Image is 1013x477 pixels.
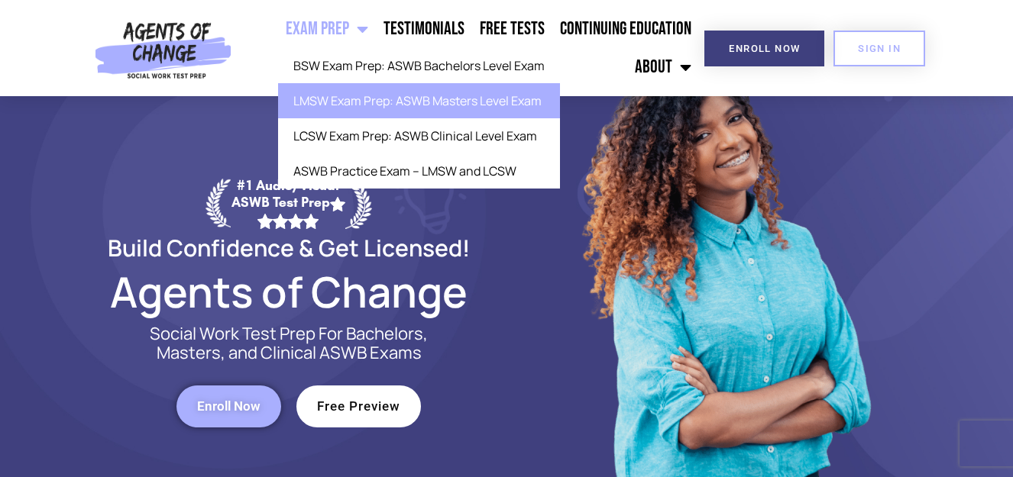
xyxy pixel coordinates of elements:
[176,385,281,427] a: Enroll Now
[278,10,376,48] a: Exam Prep
[729,44,800,53] span: Enroll Now
[231,177,345,228] div: #1 Audio/Visual ASWB Test Prep
[197,400,261,413] span: Enroll Now
[627,48,699,86] a: About
[238,10,699,86] nav: Menu
[833,31,925,66] a: SIGN IN
[296,385,421,427] a: Free Preview
[71,237,506,259] h2: Build Confidence & Get Licensed!
[278,118,560,153] a: LCSW Exam Prep: ASWB Clinical Level Exam
[704,31,824,66] a: Enroll Now
[278,48,560,189] ul: Exam Prep
[278,48,560,83] a: BSW Exam Prep: ASWB Bachelors Level Exam
[376,10,472,48] a: Testimonials
[317,400,400,413] span: Free Preview
[472,10,552,48] a: Free Tests
[71,274,506,309] h2: Agents of Change
[552,10,699,48] a: Continuing Education
[858,44,901,53] span: SIGN IN
[278,153,560,189] a: ASWB Practice Exam – LMSW and LCSW
[132,324,445,363] p: Social Work Test Prep For Bachelors, Masters, and Clinical ASWB Exams
[278,83,560,118] a: LMSW Exam Prep: ASWB Masters Level Exam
